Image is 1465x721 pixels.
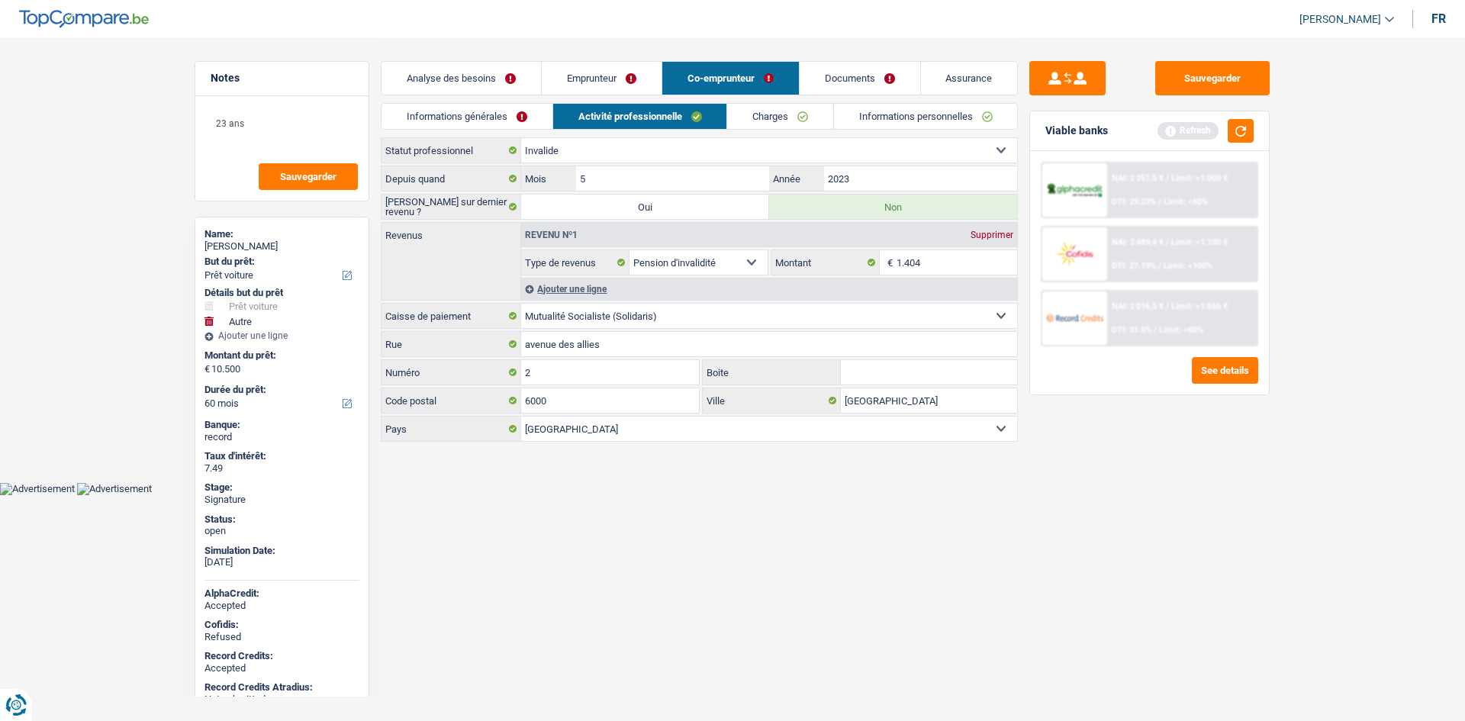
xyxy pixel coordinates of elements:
[1112,261,1156,271] span: DTI: 27.19%
[259,163,358,190] button: Sauvegarder
[662,62,799,95] a: Co-emprunteur
[204,228,359,240] div: Name:
[521,278,1017,300] div: Ajouter une ligne
[521,166,575,191] label: Mois
[382,304,521,328] label: Caisse de paiement
[1046,240,1103,268] img: Cofidis
[771,250,880,275] label: Montant
[521,230,581,240] div: Revenu nº1
[769,166,823,191] label: Année
[521,195,769,219] label: Oui
[204,450,359,462] div: Taux d'intérêt:
[880,250,897,275] span: €
[1192,357,1258,384] button: See details
[1112,301,1164,311] span: NAI: 2 016,5 €
[204,662,359,674] div: Accepted
[382,166,521,191] label: Depuis quand
[211,72,353,85] h5: Notes
[703,388,842,413] label: Ville
[204,694,359,706] div: Not submitted
[542,62,662,95] a: Emprunteur
[204,545,359,557] div: Simulation Date:
[1112,197,1156,207] span: DTI: 29.23%
[204,240,359,253] div: [PERSON_NAME]
[1158,261,1161,271] span: /
[382,417,521,441] label: Pays
[921,62,1018,95] a: Assurance
[1166,173,1169,183] span: /
[382,62,541,95] a: Analyse des besoins
[1299,13,1381,26] span: [PERSON_NAME]
[1171,237,1228,247] span: Limit: >1.100 €
[1164,197,1208,207] span: Limit: <60%
[1158,122,1219,139] div: Refresh
[521,250,629,275] label: Type de revenus
[382,223,520,240] label: Revenus
[1159,325,1203,335] span: Limit: <60%
[1112,173,1164,183] span: NAI: 2 251,5 €
[1431,11,1446,26] div: fr
[204,681,359,694] div: Record Credits Atradius:
[204,363,210,375] span: €
[1045,124,1108,137] div: Viable banks
[204,525,359,537] div: open
[382,104,552,129] a: Informations générales
[769,195,1017,219] label: Non
[204,513,359,526] div: Status:
[204,481,359,494] div: Stage:
[1155,61,1270,95] button: Sauvegarder
[824,166,1017,191] input: AAAA
[204,431,359,443] div: record
[382,195,521,219] label: [PERSON_NAME] sur dernier revenu ?
[1112,325,1151,335] span: DTI: 31.5%
[553,104,727,129] a: Activité professionnelle
[204,494,359,506] div: Signature
[1154,325,1157,335] span: /
[1112,237,1164,247] span: NAI: 2 489,4 €
[834,104,1018,129] a: Informations personnelles
[204,462,359,475] div: 7.49
[1166,301,1169,311] span: /
[19,10,149,28] img: TopCompare Logo
[382,332,521,356] label: Rue
[204,556,359,568] div: [DATE]
[204,650,359,662] div: Record Credits:
[1164,261,1212,271] span: Limit: <100%
[204,587,359,600] div: AlphaCredit:
[204,631,359,643] div: Refused
[1171,173,1228,183] span: Limit: >1.000 €
[1287,7,1394,32] a: [PERSON_NAME]
[77,483,152,495] img: Advertisement
[1171,301,1228,311] span: Limit: >1.656 €
[280,172,336,182] span: Sauvegarder
[1046,182,1103,199] img: AlphaCredit
[204,419,359,431] div: Banque:
[576,166,769,191] input: MM
[204,330,359,341] div: Ajouter une ligne
[204,287,359,299] div: Détails but du prêt
[204,619,359,631] div: Cofidis:
[204,349,356,362] label: Montant du prêt:
[1166,237,1169,247] span: /
[1158,197,1161,207] span: /
[382,388,521,413] label: Code postal
[1046,304,1103,332] img: Record Credits
[967,230,1017,240] div: Supprimer
[204,384,356,396] label: Durée du prêt:
[382,360,521,385] label: Numéro
[727,104,833,129] a: Charges
[204,256,356,268] label: But du prêt:
[703,360,842,385] label: Boite
[800,62,920,95] a: Documents
[382,138,521,163] label: Statut professionnel
[204,600,359,612] div: Accepted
